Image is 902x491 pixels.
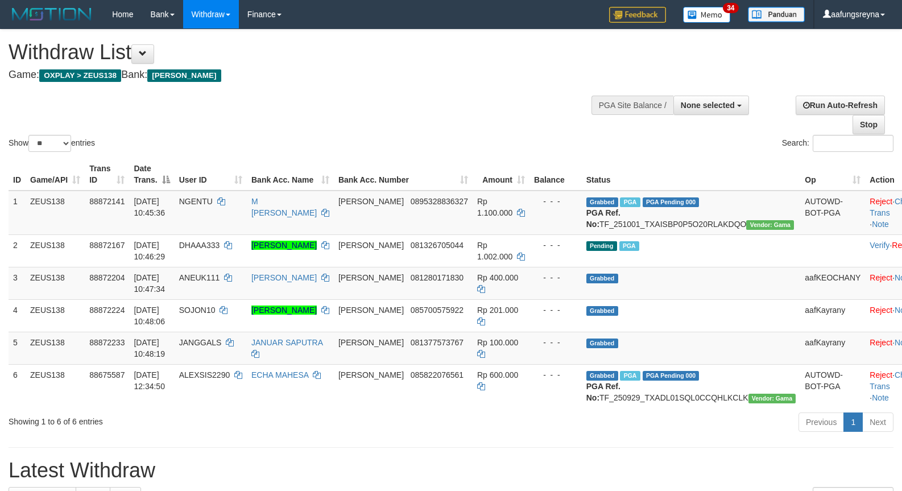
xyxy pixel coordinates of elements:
[134,306,165,326] span: [DATE] 10:48:06
[179,370,230,379] span: ALEXSIS2290
[411,241,464,250] span: Copy 081326705044 to clipboard
[586,208,620,229] b: PGA Ref. No:
[9,41,590,64] h1: Withdraw List
[89,273,125,282] span: 88872204
[251,338,322,347] a: JANUAR SAPUTRA
[796,96,885,115] a: Run Auto-Refresh
[338,273,404,282] span: [PERSON_NAME]
[620,371,640,381] span: Marked by aafpengsreynich
[134,197,165,217] span: [DATE] 10:45:36
[26,267,85,299] td: ZEUS138
[798,412,844,432] a: Previous
[534,337,577,348] div: - - -
[746,220,794,230] span: Vendor URL: https://trx31.1velocity.biz
[9,459,893,482] h1: Latest Withdraw
[800,299,865,332] td: aafKayrany
[813,135,893,152] input: Search:
[26,191,85,235] td: ZEUS138
[800,191,865,235] td: AUTOWD-BOT-PGA
[89,370,125,379] span: 88675587
[179,197,213,206] span: NGENTU
[9,267,26,299] td: 3
[609,7,666,23] img: Feedback.jpg
[175,158,247,191] th: User ID: activate to sort column ascending
[9,6,95,23] img: MOTION_logo.png
[179,241,220,250] span: DHAAA333
[129,158,174,191] th: Date Trans.: activate to sort column descending
[870,241,889,250] a: Verify
[89,241,125,250] span: 88872167
[334,158,473,191] th: Bank Acc. Number: activate to sort column ascending
[534,272,577,283] div: - - -
[338,306,404,315] span: [PERSON_NAME]
[26,364,85,408] td: ZEUS138
[800,332,865,364] td: aafKayrany
[9,158,26,191] th: ID
[870,273,892,282] a: Reject
[134,273,165,294] span: [DATE] 10:47:34
[643,371,700,381] span: PGA Pending
[28,135,71,152] select: Showentries
[9,234,26,267] td: 2
[147,69,221,82] span: [PERSON_NAME]
[673,96,749,115] button: None selected
[338,197,404,206] span: [PERSON_NAME]
[591,96,673,115] div: PGA Site Balance /
[683,7,731,23] img: Button%20Memo.svg
[338,338,404,347] span: [PERSON_NAME]
[872,393,889,402] a: Note
[251,370,308,379] a: ECHA MAHESA
[862,412,893,432] a: Next
[870,370,892,379] a: Reject
[26,332,85,364] td: ZEUS138
[477,338,518,347] span: Rp 100.000
[843,412,863,432] a: 1
[89,306,125,315] span: 88872224
[9,411,367,427] div: Showing 1 to 6 of 6 entries
[586,371,618,381] span: Grabbed
[411,306,464,315] span: Copy 085700575922 to clipboard
[800,364,865,408] td: AUTOWD-BOT-PGA
[870,197,892,206] a: Reject
[179,273,220,282] span: ANEUK111
[853,115,885,134] a: Stop
[748,7,805,22] img: panduan.png
[534,304,577,316] div: - - -
[800,267,865,299] td: aafKEOCHANY
[179,338,222,347] span: JANGGALS
[179,306,216,315] span: SOJON10
[586,339,618,348] span: Grabbed
[534,240,577,251] div: - - -
[477,306,518,315] span: Rp 201.000
[477,241,512,261] span: Rp 1.002.000
[85,158,129,191] th: Trans ID: activate to sort column ascending
[39,69,121,82] span: OXPLAY > ZEUS138
[586,241,617,251] span: Pending
[582,191,801,235] td: TF_251001_TXAISBP0P5O20RLAKDQO
[411,273,464,282] span: Copy 081280171830 to clipboard
[89,338,125,347] span: 88872233
[411,197,468,206] span: Copy 0895328836327 to clipboard
[9,364,26,408] td: 6
[247,158,334,191] th: Bank Acc. Name: activate to sort column ascending
[782,135,893,152] label: Search:
[586,274,618,283] span: Grabbed
[586,197,618,207] span: Grabbed
[681,101,735,110] span: None selected
[411,370,464,379] span: Copy 085822076561 to clipboard
[870,306,892,315] a: Reject
[26,234,85,267] td: ZEUS138
[620,197,640,207] span: Marked by aafanarl
[477,197,512,217] span: Rp 1.100.000
[872,220,889,229] a: Note
[338,241,404,250] span: [PERSON_NAME]
[251,273,317,282] a: [PERSON_NAME]
[251,197,317,217] a: M [PERSON_NAME]
[582,158,801,191] th: Status
[529,158,582,191] th: Balance
[134,338,165,358] span: [DATE] 10:48:19
[723,3,738,13] span: 34
[473,158,529,191] th: Amount: activate to sort column ascending
[9,299,26,332] td: 4
[800,158,865,191] th: Op: activate to sort column ascending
